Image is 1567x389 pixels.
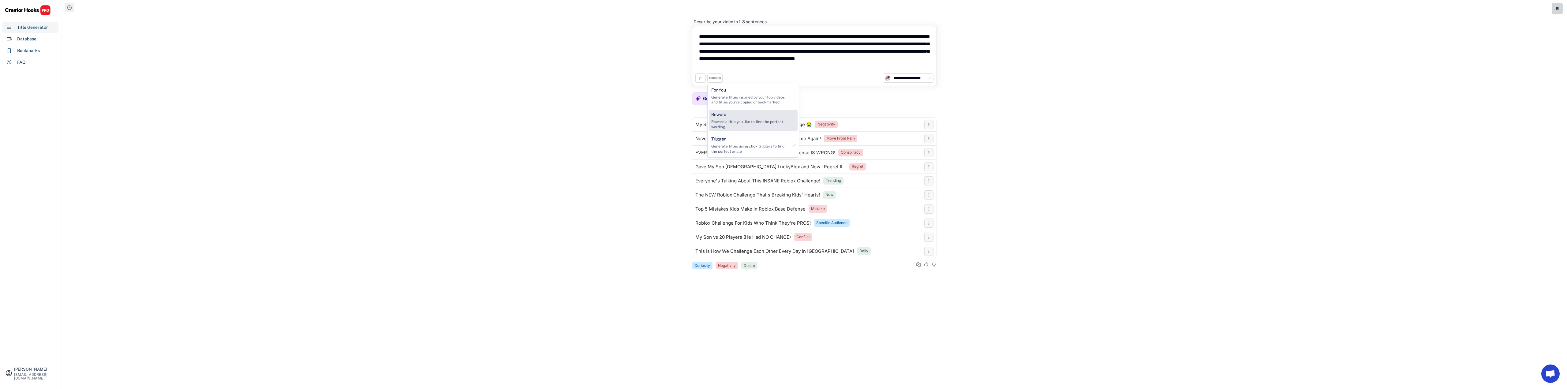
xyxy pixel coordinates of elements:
div: Generate titles inspired by your top videos and titles you've copied or bookmarked [711,95,787,105]
div: Desire [744,263,755,268]
div: Curiosity [694,263,710,268]
div: Bookmarks [17,47,40,54]
a: Open chat [1541,365,1560,383]
div: [EMAIL_ADDRESS][DOMAIN_NAME] [14,373,56,380]
div: Trending [826,178,841,183]
div: Negativity [718,263,736,268]
div: Negativity [817,122,835,127]
div: Gave My Son [DEMOGRAPHIC_DATA] LuckyBlox and Now I Regret It... [695,164,846,169]
div: Top 5 Mistakes Kids Make in Roblox Base Defense [695,207,806,211]
div: For You [711,87,726,93]
div: Daily [859,249,868,254]
div: Generate titles using click triggers to find the perfect angle [711,144,787,154]
div: My Son vs 20 Players (He Had NO CHANCE) [695,235,791,240]
div: FAQ [17,59,26,65]
div: Never Let Your Kid Play This BRUTAL Roblox Game Again! [695,136,821,141]
div: Conspiracy [841,150,861,155]
div: Mistake [811,206,825,211]
div: Roblox Challenge For Kids Who Think They're PROS! [695,221,811,226]
div: Move From Pain [826,136,855,141]
div: Reword [711,112,726,118]
div: This Is How We Challenge Each Other Every Day in [GEOGRAPHIC_DATA] [695,249,854,254]
div: TRIGGER [709,76,721,80]
div: The NEW Roblox Challenge That's Breaking Kids' Hearts! [695,193,820,197]
div: New [825,192,833,197]
div: Reword a title you like to find the perfect wording [711,119,787,130]
div: Regret [852,164,863,169]
img: channels4_profile.jpg [885,75,890,81]
div: Database [17,36,36,42]
div: Describe your video in 1-3 sentences [694,19,767,24]
div: [PERSON_NAME] [14,367,56,371]
div: My Son LOST Everything in This Roblox Challenge 😭 [695,122,812,127]
img: CHPRO%20Logo.svg [5,5,51,16]
div: Generate title ideas [703,96,745,101]
div: Title Generator [17,24,48,31]
div: Specific Audience [816,220,847,226]
div: Conflict [796,234,810,240]
div: EVERYTHING You Know About Roblox Base Defense IS WRONG! [695,150,835,155]
div: Everyone's Talking About This INSANE Roblox Challenge! [695,178,820,183]
div: Trigger [711,136,726,142]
